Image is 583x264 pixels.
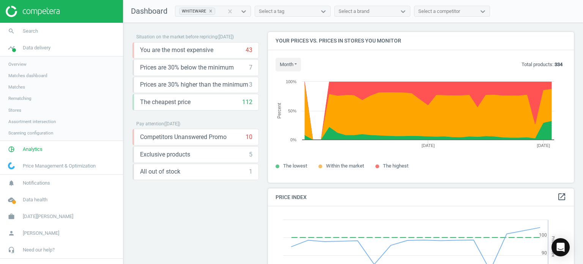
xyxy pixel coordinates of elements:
[23,28,38,35] span: Search
[4,226,19,240] i: person
[4,243,19,257] i: headset_mic
[551,236,556,257] tspan: Price Index
[23,163,96,169] span: Price Management & Optimization
[8,84,25,90] span: Matches
[4,176,19,190] i: notifications
[140,168,180,176] span: All out of stock
[131,6,167,16] span: Dashboard
[140,81,248,89] span: Prices are 30% higher than the minimum
[268,32,574,50] h4: Your prices vs. prices in stores you monitor
[8,130,53,136] span: Scanning configuration
[23,146,43,153] span: Analytics
[522,61,563,68] p: Total products:
[4,209,19,224] i: work
[249,81,252,89] div: 3
[249,63,252,72] div: 7
[23,44,50,51] span: Data delivery
[140,150,190,159] span: Exclusive products
[8,95,32,101] span: Rematching
[23,196,47,203] span: Data health
[6,6,60,17] img: ajHJNr6hYgQAAAAASUVORK5CYII=
[242,98,252,106] div: 112
[422,143,435,148] tspan: [DATE]
[140,98,191,106] span: The cheapest price
[8,107,21,113] span: Stores
[136,121,164,126] span: Pay attention
[23,213,73,220] span: [DATE][PERSON_NAME]
[23,180,50,187] span: Notifications
[542,250,547,256] text: 90
[290,138,296,142] text: 0%
[180,8,206,14] div: WHITEWARE
[136,34,217,40] span: Situation on the market before repricing
[8,162,15,169] img: wGWNvw8QSZomAAAAABJRU5ErkJggg==
[268,188,574,206] h4: Price Index
[140,133,227,141] span: Competitors Unanswered Promo
[418,8,460,15] div: Select a competitor
[537,143,550,148] tspan: [DATE]
[539,232,547,238] text: 100
[4,41,19,55] i: timeline
[140,63,234,72] span: Prices are 30% below the minimum
[8,119,56,125] span: Assortment intersection
[4,193,19,207] i: cloud_done
[8,73,47,79] span: Matches dashboard
[8,61,27,67] span: Overview
[326,163,364,169] span: Within the market
[246,133,252,141] div: 10
[557,192,566,201] i: open_in_new
[551,238,570,256] div: Open Intercom Messenger
[277,103,282,119] tspan: Percent
[276,58,301,71] button: month
[249,150,252,159] div: 5
[140,46,213,54] span: You are the most expensive
[283,163,307,169] span: The lowest
[383,163,408,169] span: The highest
[217,34,234,40] span: ( [DATE] )
[4,142,19,157] i: pie_chart_outlined
[286,79,296,84] text: 100%
[164,121,180,126] span: ( [DATE] )
[259,8,284,15] div: Select a tag
[4,24,19,38] i: search
[339,8,369,15] div: Select a brand
[246,46,252,54] div: 43
[23,247,55,253] span: Need our help?
[288,109,296,113] text: 50%
[23,230,59,237] span: [PERSON_NAME]
[249,168,252,176] div: 1
[557,192,566,202] a: open_in_new
[555,62,563,67] b: 334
